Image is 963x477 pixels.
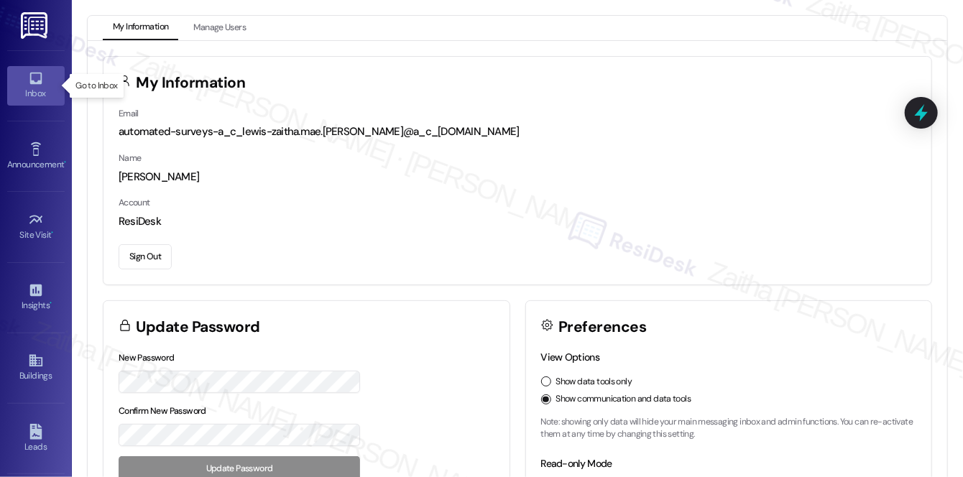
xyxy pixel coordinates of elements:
[556,376,632,389] label: Show data tools only
[119,405,206,417] label: Confirm New Password
[183,16,256,40] button: Manage Users
[137,75,246,91] h3: My Information
[7,208,65,246] a: Site Visit •
[50,298,52,308] span: •
[119,152,142,164] label: Name
[119,197,150,208] label: Account
[7,348,65,387] a: Buildings
[119,124,916,139] div: automated-surveys-a_c_lewis-zaitha.mae.[PERSON_NAME]@a_c_[DOMAIN_NAME]
[119,108,139,119] label: Email
[119,170,916,185] div: [PERSON_NAME]
[541,457,612,470] label: Read-only Mode
[21,12,50,39] img: ResiDesk Logo
[558,320,646,335] h3: Preferences
[137,320,260,335] h3: Update Password
[541,351,600,363] label: View Options
[119,214,916,229] div: ResiDesk
[7,66,65,105] a: Inbox
[119,244,172,269] button: Sign Out
[103,16,178,40] button: My Information
[7,278,65,317] a: Insights •
[541,416,917,441] p: Note: showing only data will hide your main messaging inbox and admin functions. You can re-activ...
[7,420,65,458] a: Leads
[119,352,175,363] label: New Password
[75,80,117,92] p: Go to Inbox
[64,157,66,167] span: •
[52,228,54,238] span: •
[556,393,691,406] label: Show communication and data tools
